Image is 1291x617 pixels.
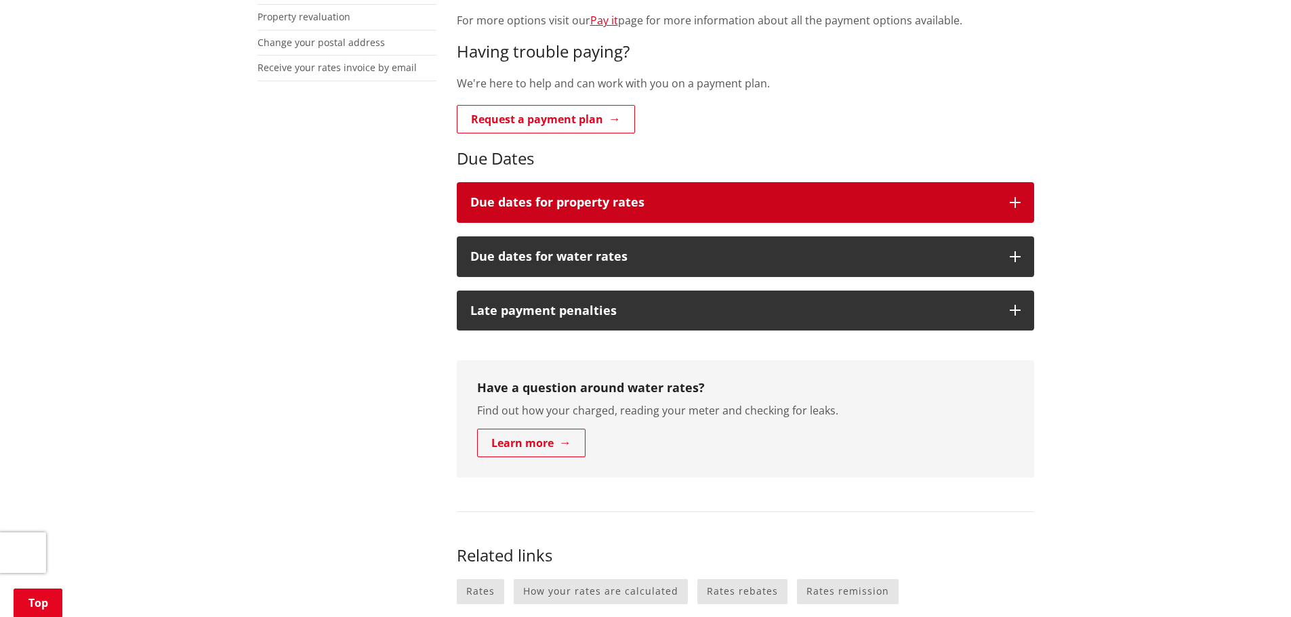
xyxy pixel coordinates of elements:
a: Pay it [590,13,618,28]
a: How your rates are calculated [514,579,688,604]
button: Due dates for property rates [457,182,1034,223]
a: Rates rebates [697,579,787,604]
a: Change your postal address [258,36,385,49]
a: Top [14,589,62,617]
p: We're here to help and can work with you on a payment plan. [457,75,1034,91]
h3: Related links [457,546,1034,566]
iframe: Messenger Launcher [1229,560,1277,609]
button: Due dates for water rates [457,236,1034,277]
a: Learn more [477,429,586,457]
h3: Late payment penalties [470,304,996,318]
a: Rates [457,579,504,604]
button: Late payment penalties [457,291,1034,331]
h3: Due dates for property rates [470,196,996,209]
a: Rates remission [797,579,899,604]
a: Request a payment plan [457,105,635,133]
p: Find out how your charged, reading your meter and checking for leaks. [477,402,1014,419]
h3: Have a question around water rates? [477,381,1014,396]
h3: Due dates for water rates [470,250,996,263]
h3: Due Dates [457,149,1034,169]
a: Receive your rates invoice by email [258,61,417,74]
h3: Having trouble paying? [457,42,1034,62]
p: For more options visit our page for more information about all the payment options available. [457,12,1034,28]
a: Property revaluation [258,10,350,23]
